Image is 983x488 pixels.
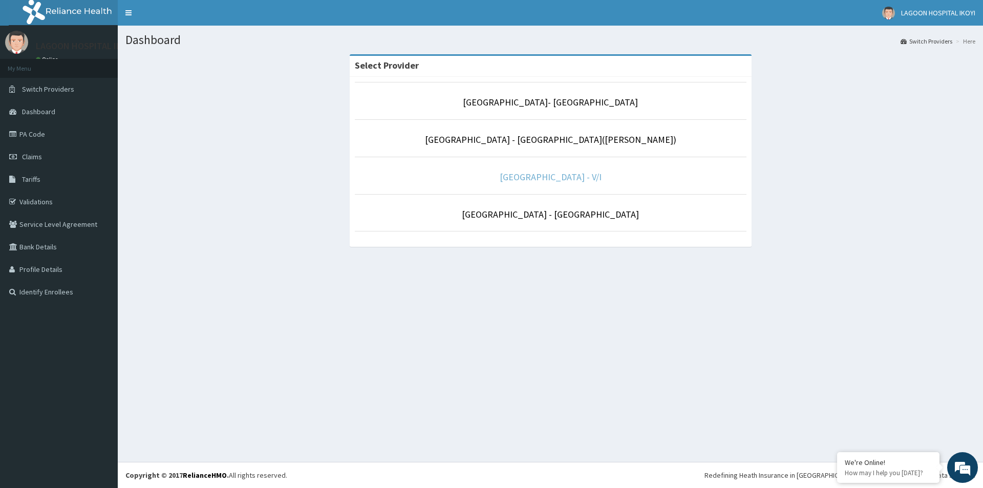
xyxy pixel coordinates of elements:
li: Here [953,37,975,46]
span: LAGOON HOSPITAL IKOYI [901,8,975,17]
span: Tariffs [22,175,40,184]
a: [GEOGRAPHIC_DATA] - V/I [500,171,602,183]
strong: Copyright © 2017 . [125,471,229,480]
img: User Image [882,7,895,19]
a: [GEOGRAPHIC_DATA]- [GEOGRAPHIC_DATA] [463,96,638,108]
p: How may I help you today? [845,469,932,477]
img: User Image [5,31,28,54]
div: Redefining Heath Insurance in [GEOGRAPHIC_DATA] using Telemedicine and Data Science! [704,470,975,480]
span: Switch Providers [22,84,74,94]
div: We're Online! [845,458,932,467]
strong: Select Provider [355,59,419,71]
span: Dashboard [22,107,55,116]
p: LAGOON HOSPITAL IKOYI [36,41,135,51]
a: Switch Providers [901,37,952,46]
footer: All rights reserved. [118,462,983,488]
h1: Dashboard [125,33,975,47]
a: RelianceHMO [183,471,227,480]
a: Online [36,56,60,63]
a: [GEOGRAPHIC_DATA] - [GEOGRAPHIC_DATA] [462,208,639,220]
span: Claims [22,152,42,161]
a: [GEOGRAPHIC_DATA] - [GEOGRAPHIC_DATA]([PERSON_NAME]) [425,134,676,145]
